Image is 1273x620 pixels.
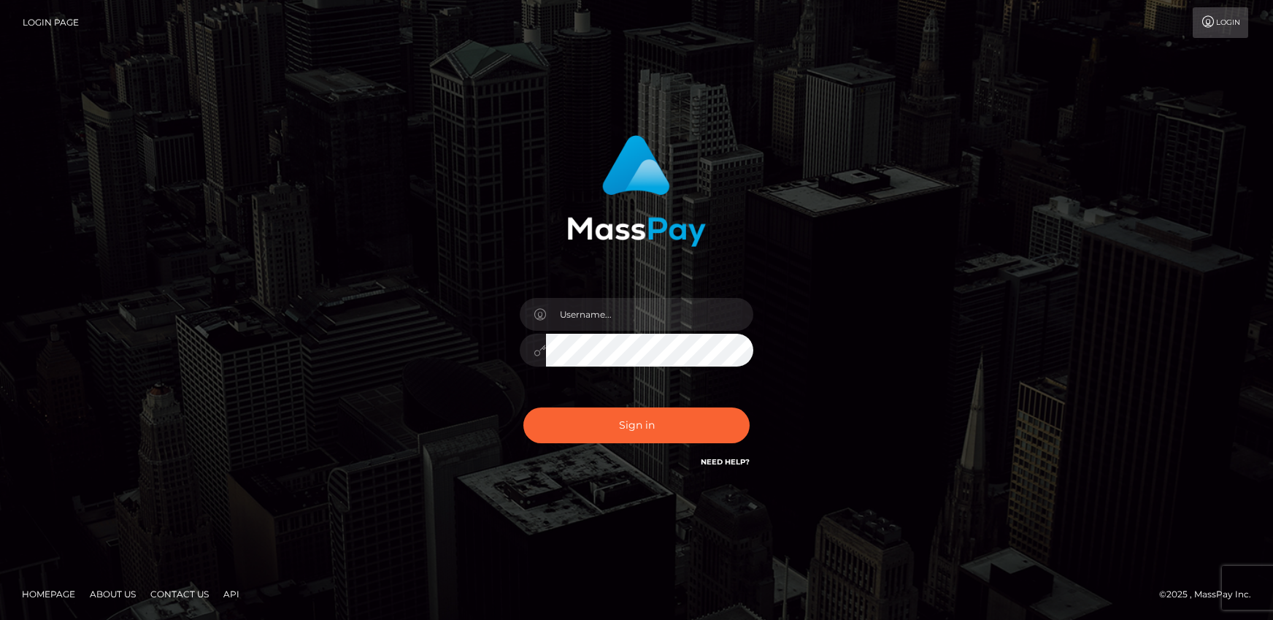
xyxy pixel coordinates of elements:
[145,583,215,605] a: Contact Us
[1193,7,1248,38] a: Login
[701,457,750,467] a: Need Help?
[546,298,753,331] input: Username...
[1159,586,1262,602] div: © 2025 , MassPay Inc.
[84,583,142,605] a: About Us
[16,583,81,605] a: Homepage
[567,135,706,247] img: MassPay Login
[218,583,245,605] a: API
[523,407,750,443] button: Sign in
[23,7,79,38] a: Login Page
